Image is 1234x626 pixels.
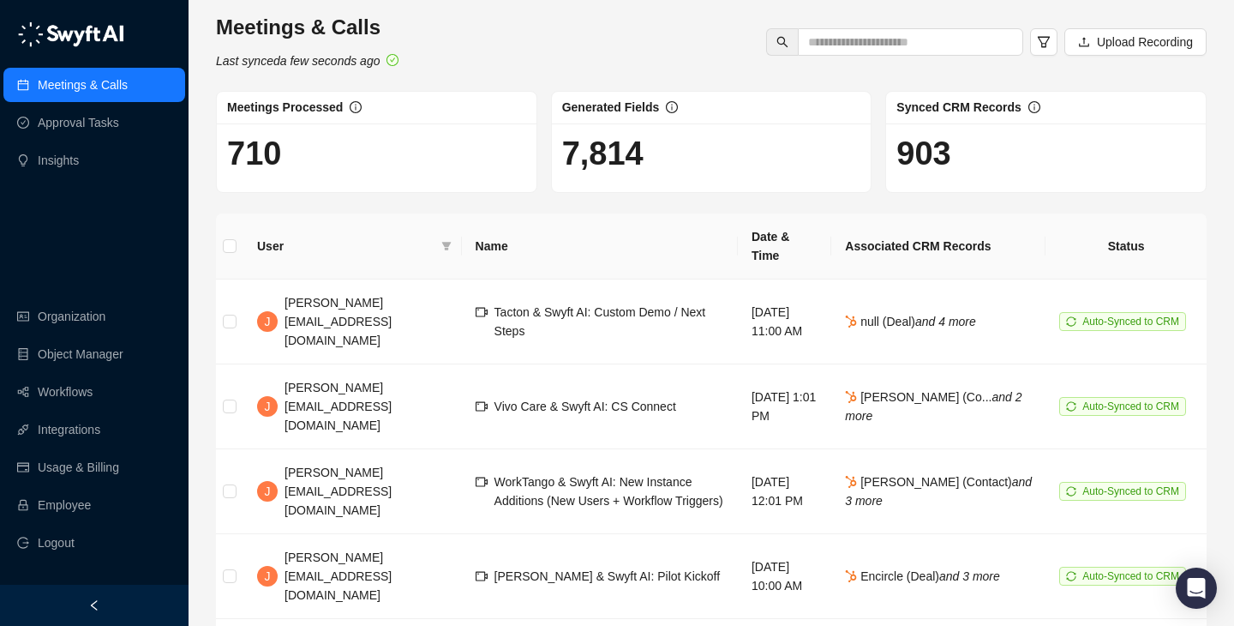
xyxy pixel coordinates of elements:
[227,134,526,173] h1: 710
[38,412,100,447] a: Integrations
[88,599,100,611] span: left
[1045,214,1207,280] th: Status
[441,241,452,251] span: filter
[38,337,123,371] a: Object Manager
[738,364,831,449] td: [DATE] 1:01 PM
[562,134,861,173] h1: 7,814
[776,36,788,48] span: search
[386,54,398,66] span: check-circle
[38,143,79,178] a: Insights
[1064,28,1207,56] button: Upload Recording
[462,214,738,280] th: Name
[17,537,29,549] span: logout
[38,105,119,140] a: Approval Tasks
[845,390,1021,423] i: and 2 more
[494,569,721,583] span: [PERSON_NAME] & Swyft AI: Pilot Kickoff
[1037,35,1051,49] span: filter
[1082,316,1179,328] span: Auto-Synced to CRM
[738,449,831,534] td: [DATE] 12:01 PM
[285,296,392,347] span: [PERSON_NAME][EMAIL_ADDRESS][DOMAIN_NAME]
[494,475,723,508] span: WorkTango & Swyft AI: New Instance Additions (New Users + Workflow Triggers)
[494,400,676,413] span: Vivo Care & Swyft AI: CS Connect
[494,305,706,338] span: Tacton & Swyft AI: Custom Demo / Next Steps
[738,534,831,619] td: [DATE] 10:00 AM
[738,214,831,280] th: Date & Time
[38,526,75,560] span: Logout
[265,567,271,586] span: J
[1066,316,1076,327] span: sync
[738,280,831,364] td: [DATE] 11:00 AM
[1082,570,1179,582] span: Auto-Synced to CRM
[562,100,660,114] span: Generated Fields
[1082,400,1179,412] span: Auto-Synced to CRM
[476,570,488,582] span: video-camera
[17,21,124,47] img: logo-05li4sbe.png
[1078,36,1090,48] span: upload
[915,315,976,328] i: and 4 more
[896,100,1021,114] span: Synced CRM Records
[1066,571,1076,581] span: sync
[476,476,488,488] span: video-camera
[845,569,1000,583] span: Encircle (Deal)
[1176,568,1217,609] div: Open Intercom Messenger
[896,134,1195,173] h1: 903
[476,400,488,412] span: video-camera
[265,312,271,331] span: J
[845,390,1021,423] span: [PERSON_NAME] (Co...
[216,54,380,68] i: Last synced a few seconds ago
[38,299,105,334] a: Organization
[939,569,1000,583] i: and 3 more
[38,488,91,522] a: Employee
[831,214,1045,280] th: Associated CRM Records
[1028,101,1040,113] span: info-circle
[265,482,271,501] span: J
[476,306,488,318] span: video-camera
[38,450,119,485] a: Usage & Billing
[438,233,455,259] span: filter
[1097,33,1193,51] span: Upload Recording
[227,100,343,114] span: Meetings Processed
[285,551,392,602] span: [PERSON_NAME][EMAIL_ADDRESS][DOMAIN_NAME]
[1082,485,1179,497] span: Auto-Synced to CRM
[285,466,392,517] span: [PERSON_NAME][EMAIL_ADDRESS][DOMAIN_NAME]
[38,375,93,409] a: Workflows
[845,475,1032,508] span: [PERSON_NAME] (Contact)
[38,68,128,102] a: Meetings & Calls
[257,237,434,256] span: User
[1066,486,1076,497] span: sync
[666,101,678,113] span: info-circle
[350,101,362,113] span: info-circle
[265,397,271,416] span: J
[216,14,398,41] h3: Meetings & Calls
[1066,401,1076,412] span: sync
[845,475,1032,508] i: and 3 more
[285,381,392,432] span: [PERSON_NAME][EMAIL_ADDRESS][DOMAIN_NAME]
[845,315,976,328] span: null (Deal)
